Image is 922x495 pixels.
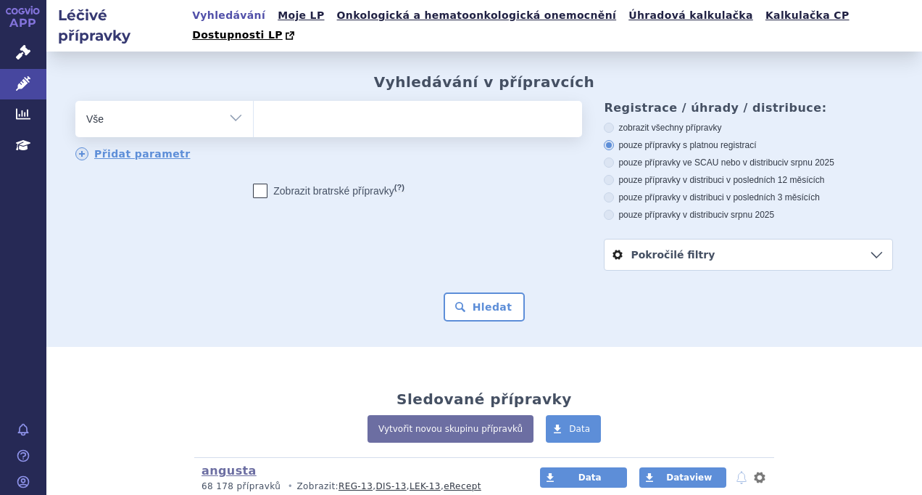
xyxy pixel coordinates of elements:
[604,192,893,203] label: pouze přípravky v distribuci v posledních 3 měsících
[604,122,893,134] label: zobrazit všechny přípravky
[624,6,757,25] a: Úhradová kalkulačka
[192,29,283,41] span: Dostupnosti LP
[273,6,328,25] a: Moje LP
[784,157,834,168] span: v srpnu 2025
[374,73,595,91] h2: Vyhledávání v přípravcích
[639,467,726,488] a: Dataview
[375,481,406,491] a: DIS-13
[253,184,404,198] label: Zobrazit bratrské přípravky
[604,101,893,115] h3: Registrace / úhrady / distribuce:
[734,469,749,486] button: notifikace
[410,481,441,491] a: LEK-13
[46,5,188,46] h2: Léčivé přípravky
[604,139,893,151] label: pouze přípravky s platnou registrací
[604,157,893,168] label: pouze přípravky ve SCAU nebo v distribuci
[605,240,892,270] a: Pokročilé filtry
[752,469,767,486] button: nastavení
[666,472,712,483] span: Dataview
[333,6,621,25] a: Onkologická a hematoonkologická onemocnění
[444,292,526,322] button: Hledat
[202,464,257,478] a: angusta
[396,390,572,408] h2: Sledované přípravky
[188,25,302,46] a: Dostupnosti LP
[202,481,281,491] span: 68 178 přípravků
[604,174,893,186] label: pouze přípravky v distribuci v posledních 12 měsících
[444,481,481,491] a: eRecept
[339,481,373,491] a: REG-13
[578,472,602,483] span: Data
[761,6,854,25] a: Kalkulačka CP
[540,467,627,488] a: Data
[546,415,601,443] a: Data
[202,480,512,493] p: Zobrazit: , , ,
[604,209,893,221] label: pouze přípravky v distribuci
[724,210,774,220] span: v srpnu 2025
[367,415,533,443] a: Vytvořit novou skupinu přípravků
[284,480,297,493] i: •
[188,6,270,25] a: Vyhledávání
[75,147,191,160] a: Přidat parametr
[569,424,590,434] span: Data
[394,183,404,192] abbr: (?)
